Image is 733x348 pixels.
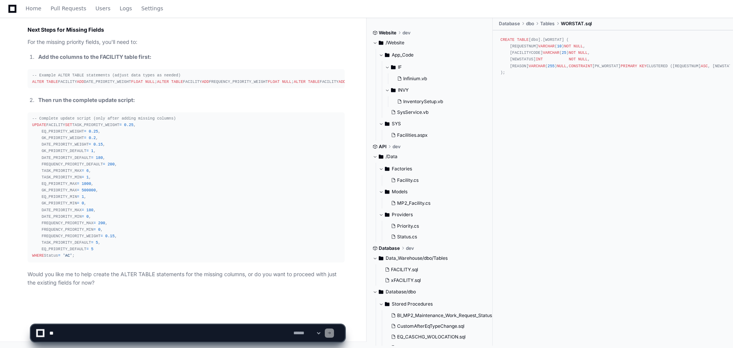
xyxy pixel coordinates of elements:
[379,298,493,310] button: Stored Procedures
[93,142,103,147] span: 0.15
[388,175,482,186] button: Facility.cs
[388,107,482,118] button: SysService.vb
[403,99,443,105] span: InventorySetup.vb
[282,79,292,84] span: NULL
[379,118,487,130] button: SYS
[268,79,280,84] span: FLOAT
[500,37,725,76] div: [dbo].[WORSTAT] ( [REQUESTNUM] ( ) , [FACILITYCODE] ( ) , [NEWSTATUS] , [REASON] ( ) , [PK_WORSTA...
[28,26,345,34] h2: Next Steps for Missing Fields
[373,252,487,264] button: Data_Warehouse/dbo/Tables
[373,151,487,163] button: /Data
[379,254,383,263] svg: Directory
[103,162,105,167] span: =
[379,152,383,161] svg: Directory
[547,64,554,68] span: 255
[81,181,91,186] span: 1000
[81,201,84,206] span: 0
[379,287,383,296] svg: Directory
[564,44,571,49] span: NOT
[397,132,428,138] span: Facilities.aspx
[32,123,46,127] span: UPDATE
[569,64,593,68] span: CONSTRAINT
[621,64,647,68] span: PRIMARY KEY
[388,130,482,141] button: Facilities.aspx
[388,231,482,242] button: Status.cs
[89,142,91,147] span: =
[385,299,389,309] svg: Directory
[32,116,176,121] span: -- Complete update script (only after adding missing columns)
[77,194,79,199] span: =
[557,64,567,68] span: NULL
[145,79,155,84] span: NULL
[392,301,433,307] span: Stored Procedures
[91,247,93,251] span: 5
[379,49,487,61] button: App_Code
[50,6,86,11] span: Pull Requests
[391,86,396,95] svg: Directory
[81,208,84,212] span: =
[86,208,93,212] span: 180
[382,275,482,286] button: xFACILITY.sql
[89,129,98,134] span: 0.25
[108,162,114,167] span: 200
[379,163,487,175] button: Factories
[84,129,86,134] span: =
[32,72,340,85] div: FACILITY DATE_PRIORITY_WEIGHT ; FACILITY FREQUENCY_PRIORITY_WEIGHT ; FACILITY GK_PRIORITY_DEFAULT...
[89,136,96,140] span: 0.2
[543,50,559,55] span: VARCHAR
[101,234,103,238] span: =
[499,21,520,27] span: Database
[86,149,89,153] span: =
[202,79,209,84] span: ADD
[373,37,487,49] button: /Website
[91,149,93,153] span: 1
[28,38,345,47] p: For the missing priority fields, you'll need to:
[392,52,414,58] span: App_Code
[388,198,482,209] button: MP2_Facility.cs
[392,121,401,127] span: SYS
[77,201,79,206] span: =
[382,264,482,275] button: FACILITY.sql
[32,115,340,259] div: FACILITY TASK_PRIORITY_WEIGHT , EQ_PRIORITY_WEIGHT , GK_PRIORITY_WEIGHT , DATE_PRIORITY_WEIGHT , ...
[38,53,151,60] strong: Add the columns to the FACILITY table first:
[38,97,135,103] strong: Then run the complete update script:
[500,37,515,42] span: CREATE
[386,255,448,261] span: Data_Warehouse/dbo/Tables
[388,310,495,321] button: BI_MP2_Maintenance_Work_Request_Status.sql
[28,270,345,288] p: Would you like me to help create the ALTER TABLE statements for the missing columns, or do you wa...
[385,50,389,60] svg: Directory
[86,168,89,173] span: 6
[403,76,427,82] span: Infinium.vb
[385,210,389,219] svg: Directory
[96,6,111,11] span: Users
[386,154,397,160] span: /Data
[557,44,562,49] span: 10
[393,144,401,150] span: dev
[77,188,79,193] span: =
[701,64,708,68] span: ASC
[391,63,396,72] svg: Directory
[394,73,482,84] button: Infinium.vb
[81,188,96,193] span: 500000
[77,181,79,186] span: =
[294,79,320,84] span: ALTER TABLE
[398,87,409,93] span: INVY
[84,136,86,140] span: =
[119,123,122,127] span: =
[141,6,163,11] span: Settings
[402,30,410,36] span: dev
[105,234,115,238] span: 0.15
[96,240,98,245] span: 5
[373,286,487,298] button: Database/dbo
[131,79,143,84] span: FLOAT
[81,168,84,173] span: =
[81,175,84,180] span: =
[385,187,389,196] svg: Directory
[406,245,414,251] span: dev
[86,175,89,180] span: 1
[32,253,44,258] span: WHERE
[569,50,576,55] span: NOT
[379,209,487,221] button: Providers
[398,64,402,70] span: IF
[98,221,105,225] span: 200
